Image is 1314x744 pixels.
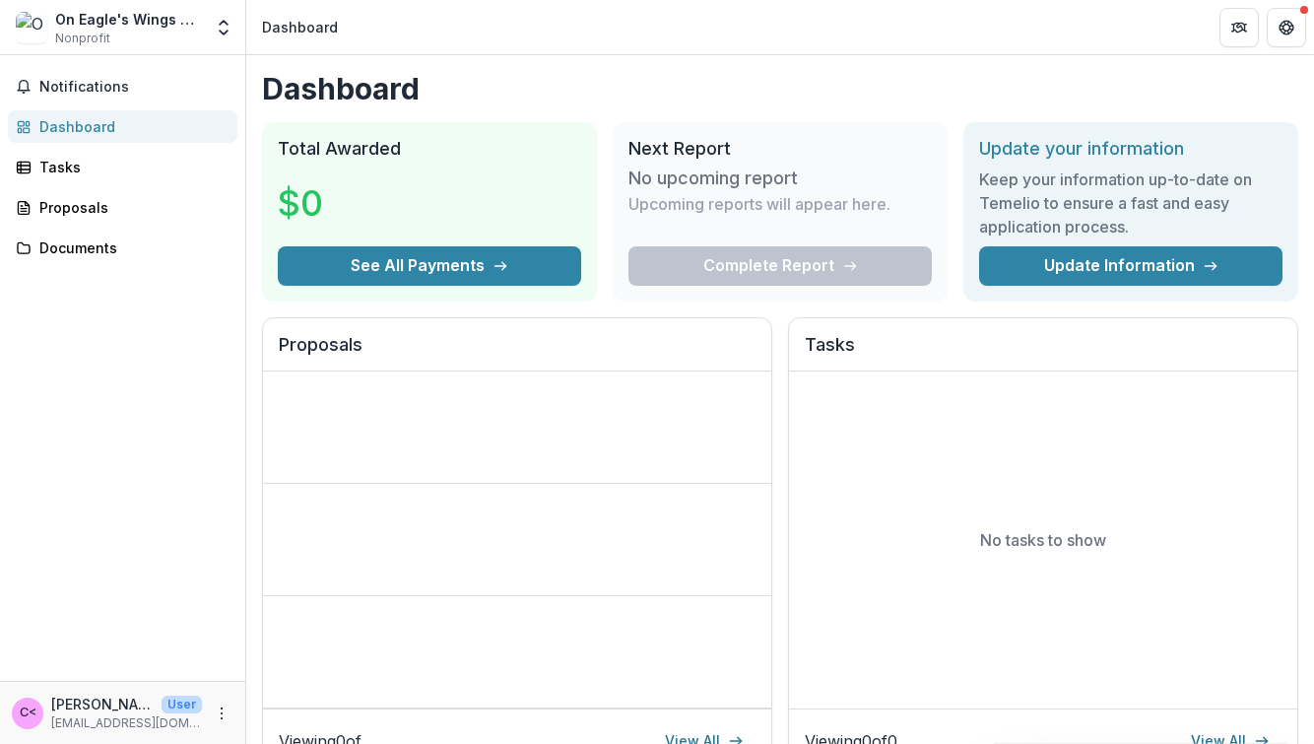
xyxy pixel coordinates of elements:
button: See All Payments [278,246,581,286]
h1: Dashboard [262,71,1298,106]
div: Documents [39,237,222,258]
nav: breadcrumb [254,13,346,41]
p: No tasks to show [980,528,1106,552]
img: On Eagle's Wings Therapeutic Horsemanship [16,12,47,43]
h3: $0 [278,176,426,230]
span: Notifications [39,79,230,96]
a: Dashboard [8,110,237,143]
a: Tasks [8,151,237,183]
p: User [162,696,202,713]
p: Upcoming reports will appear here. [628,192,890,216]
div: Carol Petitto <oneagleswingswva@gmail.com> <oneagleswingswva@gmail.com> [20,707,36,719]
a: Update Information [979,246,1282,286]
h2: Total Awarded [278,138,581,160]
h2: Update your information [979,138,1282,160]
div: Tasks [39,157,222,177]
h3: Keep your information up-to-date on Temelio to ensure a fast and easy application process. [979,168,1282,238]
a: Documents [8,232,237,264]
a: Proposals [8,191,237,224]
button: More [210,702,233,725]
h2: Tasks [805,334,1281,372]
div: On Eagle's Wings Therapeutic Horsemanship [55,9,202,30]
h3: No upcoming report [628,168,798,189]
p: [EMAIL_ADDRESS][DOMAIN_NAME] [51,714,202,732]
div: Proposals [39,197,222,218]
button: Get Help [1267,8,1306,47]
h2: Next Report [628,138,932,160]
h2: Proposals [279,334,756,372]
button: Partners [1219,8,1259,47]
p: [PERSON_NAME] <[EMAIL_ADDRESS][DOMAIN_NAME]> <[EMAIL_ADDRESS][DOMAIN_NAME]> [51,694,154,714]
div: Dashboard [39,116,222,137]
span: Nonprofit [55,30,110,47]
button: Notifications [8,71,237,102]
button: Open entity switcher [210,8,237,47]
div: Dashboard [262,17,338,37]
